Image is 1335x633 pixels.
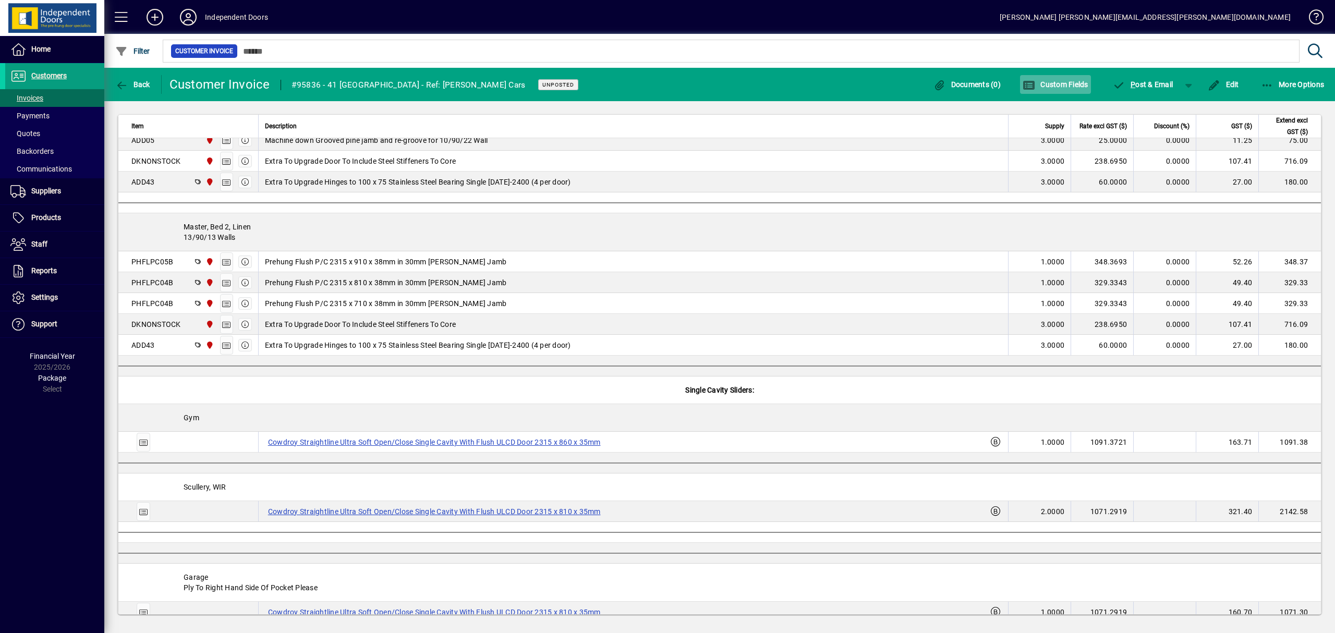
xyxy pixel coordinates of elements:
a: Communications [5,160,104,178]
button: More Options [1258,75,1327,94]
span: Supply [1045,120,1064,132]
div: 1071.2919 [1077,607,1127,617]
a: Suppliers [5,178,104,204]
div: 329.3343 [1077,277,1127,288]
span: Back [115,80,150,89]
td: 329.33 [1258,272,1321,293]
div: 60.0000 [1077,340,1127,350]
div: 1091.3721 [1077,437,1127,447]
span: Home [31,45,51,53]
div: ADD05 [131,135,154,145]
td: 0.0000 [1133,151,1196,172]
a: Reports [5,258,104,284]
a: Payments [5,107,104,125]
span: Christchurch [203,135,215,146]
app-page-header-button: Back [104,75,162,94]
span: Package [38,374,66,382]
span: Staff [31,240,47,248]
td: 160.70 [1196,602,1258,623]
td: 107.41 [1196,151,1258,172]
td: 0.0000 [1133,293,1196,314]
td: 348.37 [1258,251,1321,272]
span: Prehung Flush P/C 2315 x 810 x 38mm in 30mm [PERSON_NAME] Jamb [265,277,507,288]
a: Backorders [5,142,104,160]
span: Christchurch [203,256,215,267]
span: 1.0000 [1041,437,1065,447]
td: 0.0000 [1133,335,1196,356]
span: ost & Email [1113,80,1173,89]
span: Christchurch [203,298,215,309]
div: #95836 - 41 [GEOGRAPHIC_DATA] - Ref: [PERSON_NAME] Cars [292,77,526,93]
span: Extend excl GST ($) [1265,115,1308,138]
td: 27.00 [1196,172,1258,192]
span: Extra To Upgrade Hinges to 100 x 75 Stainless Steel Bearing Single [DATE]-2400 (4 per door) [265,340,571,350]
a: Invoices [5,89,104,107]
span: Products [31,213,61,222]
td: 0.0000 [1133,130,1196,151]
button: Back [113,75,153,94]
span: Christchurch [203,155,215,167]
div: Single Cavity Sliders: [118,376,1321,404]
div: Master, Bed 2, Linen 13/90/13 Walls [118,213,1321,251]
div: 238.6950 [1077,319,1127,330]
span: Christchurch [203,319,215,330]
td: 49.40 [1196,272,1258,293]
div: ADD43 [131,340,154,350]
span: Suppliers [31,187,61,195]
td: 49.40 [1196,293,1258,314]
button: Post & Email [1108,75,1179,94]
button: Custom Fields [1020,75,1091,94]
td: 2142.58 [1258,501,1321,522]
span: 3.0000 [1041,135,1065,145]
span: Discount (%) [1154,120,1190,132]
td: 11.25 [1196,130,1258,151]
div: 348.3693 [1077,257,1127,267]
div: PHFLPC04B [131,277,173,288]
span: Settings [31,293,58,301]
div: 60.0000 [1077,177,1127,187]
td: 716.09 [1258,314,1321,335]
div: 1071.2919 [1077,506,1127,517]
button: Filter [113,42,153,60]
span: Item [131,120,144,132]
div: 329.3343 [1077,298,1127,309]
button: Documents (0) [930,75,1003,94]
td: 329.33 [1258,293,1321,314]
label: Cowdroy Straightline Ultra Soft Open/Close Single Cavity With Flush ULCD Door 2315 x 860 x 35mm [265,436,604,448]
span: Extra To Upgrade Hinges to 100 x 75 Stainless Steel Bearing Single [DATE]-2400 (4 per door) [265,177,571,187]
span: Christchurch [203,176,215,188]
span: More Options [1261,80,1325,89]
a: Support [5,311,104,337]
span: Rate excl GST ($) [1079,120,1127,132]
button: Edit [1205,75,1242,94]
span: Prehung Flush P/C 2315 x 710 x 38mm in 30mm [PERSON_NAME] Jamb [265,298,507,309]
span: Documents (0) [933,80,1001,89]
td: 1091.38 [1258,432,1321,453]
span: Unposted [542,81,574,88]
span: 1.0000 [1041,277,1065,288]
td: 0.0000 [1133,314,1196,335]
span: Description [265,120,297,132]
span: Edit [1208,80,1239,89]
span: Payments [10,112,50,120]
span: Customers [31,71,67,80]
span: 3.0000 [1041,340,1065,350]
label: Cowdroy Straightline Ultra Soft Open/Close Single Cavity With Flush ULCD Door 2315 x 810 x 35mm [265,505,604,518]
td: 163.71 [1196,432,1258,453]
span: Financial Year [30,352,75,360]
span: 1.0000 [1041,298,1065,309]
div: Gym [118,404,1321,431]
span: Quotes [10,129,40,138]
div: Garage Ply To Right Hand Side Of Pocket Please [118,564,1321,601]
td: 180.00 [1258,172,1321,192]
span: Custom Fields [1023,80,1088,89]
td: 52.26 [1196,251,1258,272]
span: Communications [10,165,72,173]
span: Invoices [10,94,43,102]
span: Backorders [10,147,54,155]
span: 3.0000 [1041,177,1065,187]
td: 180.00 [1258,335,1321,356]
span: Extra To Upgrade Door To Include Steel Stiffeners To Core [265,156,456,166]
div: Scullery, WIR [118,473,1321,501]
td: 0.0000 [1133,172,1196,192]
